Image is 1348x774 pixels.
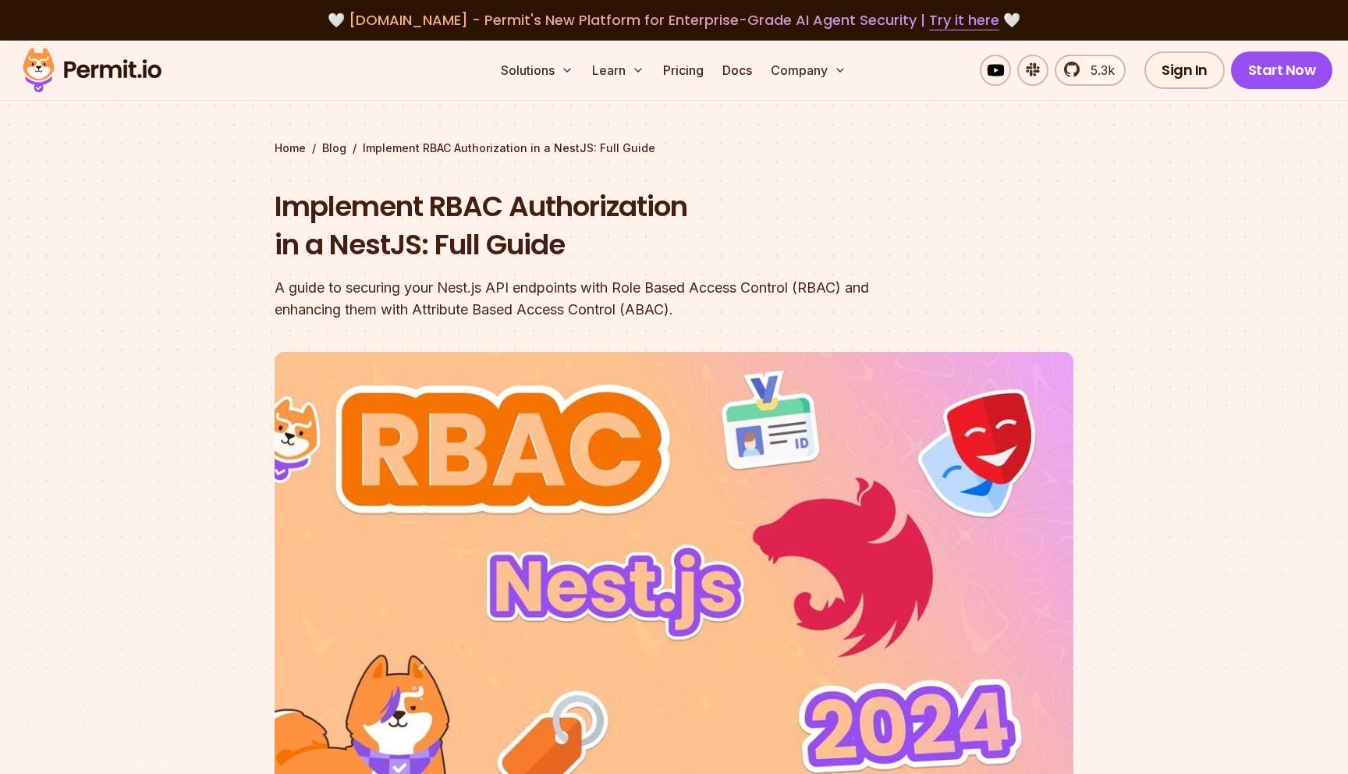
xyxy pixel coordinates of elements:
[275,187,874,265] h1: Implement RBAC Authorization in a NestJS: Full Guide
[275,140,1073,156] div: / /
[37,9,1311,31] div: 🤍 🤍
[929,10,999,30] a: Try it here
[1231,51,1333,89] a: Start Now
[716,55,758,86] a: Docs
[1055,55,1126,86] a: 5.3k
[1144,51,1225,89] a: Sign In
[275,140,306,156] a: Home
[586,55,651,86] button: Learn
[495,55,580,86] button: Solutions
[16,44,168,97] img: Permit logo
[322,140,346,156] a: Blog
[1081,61,1115,80] span: 5.3k
[764,55,853,86] button: Company
[275,277,874,321] div: A guide to securing your Nest.js API endpoints with Role Based Access Control (RBAC) and enhancin...
[657,55,710,86] a: Pricing
[349,10,999,30] span: [DOMAIN_NAME] - Permit's New Platform for Enterprise-Grade AI Agent Security |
